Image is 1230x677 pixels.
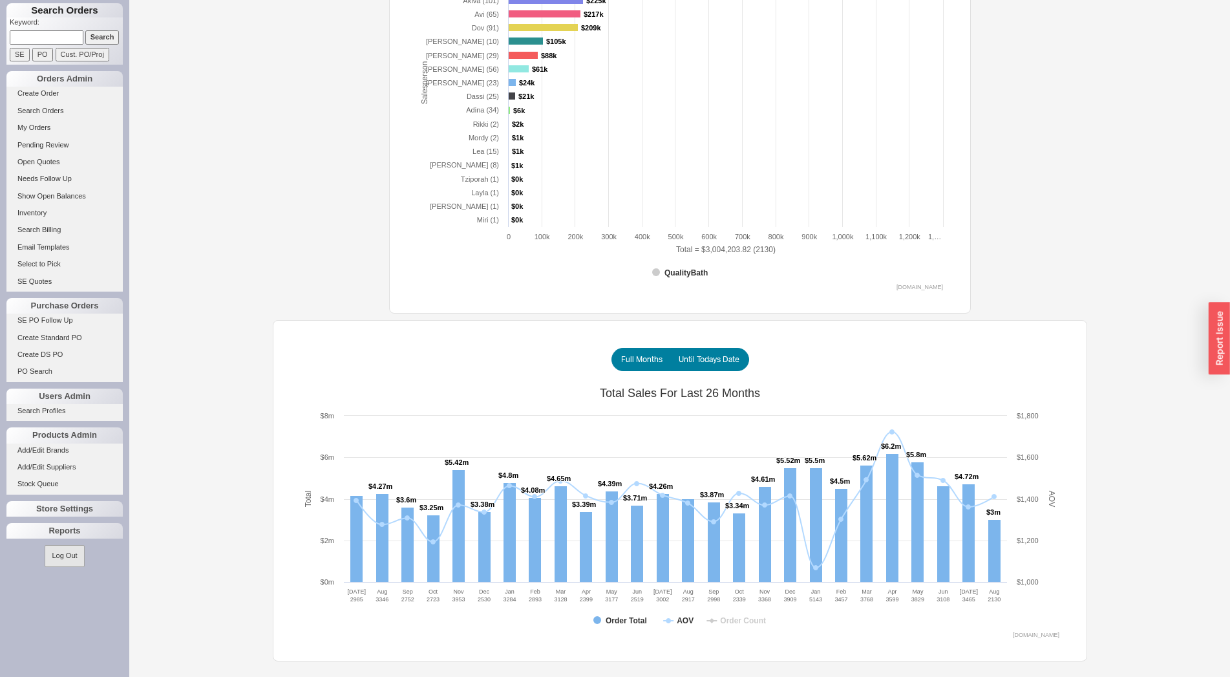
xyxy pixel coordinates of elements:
[45,545,84,566] button: Log Out
[701,233,717,241] text: 600k
[6,223,123,237] a: Search Billing
[860,596,873,603] tspan: 3768
[6,444,123,457] a: Add/Edit Brands
[836,588,847,595] tspan: Feb
[503,596,516,603] tspan: 3284
[321,495,334,503] text: $4m
[805,457,825,464] tspan: $5.5m
[606,588,618,595] tspan: May
[420,61,429,105] tspan: Salesperson
[6,427,123,443] div: Products Admin
[512,147,524,155] tspan: $1k
[885,596,898,603] tspan: 3599
[906,451,926,458] tspan: $5.8m
[469,134,499,142] tspan: Mordy (2)
[304,491,313,507] tspan: Total
[677,616,694,625] tspan: AOV
[899,233,921,241] text: 1,200k
[1017,578,1039,586] text: $1,000
[759,588,770,595] tspan: Nov
[830,477,850,485] tspan: $4.5m
[582,588,591,595] tspan: Apr
[785,588,796,595] tspan: Dec
[445,458,469,466] tspan: $5.42m
[513,107,525,114] tspan: $6k
[403,588,413,595] tspan: Sep
[498,471,518,479] tspan: $4.8m
[478,596,491,603] tspan: 2530
[6,404,123,418] a: Search Profiles
[532,65,548,73] tspan: $61k
[426,79,499,87] tspan: [PERSON_NAME] (23)
[473,120,499,128] tspan: Rikki (2)
[986,508,1001,516] tspan: $3m
[865,233,887,241] text: 1,100k
[635,233,650,241] text: 400k
[580,596,593,603] tspan: 2399
[668,233,684,241] text: 500k
[6,331,123,345] a: Create Standard PO
[511,162,524,169] tspan: $1k
[605,596,618,603] tspan: 3177
[809,596,822,603] tspan: 5143
[664,268,708,277] tspan: QualityBath
[461,175,499,183] tspan: Tziporah (1)
[962,596,975,603] tspan: 3465
[529,596,542,603] tspan: 2893
[679,354,739,365] span: Until Todays Date
[547,475,571,482] tspan: $4.65m
[10,48,30,61] input: SE
[6,460,123,474] a: Add/Edit Suppliers
[896,284,943,290] text: [DOMAIN_NAME]
[452,596,465,603] tspan: 3953
[426,52,499,59] tspan: [PERSON_NAME] (29)
[321,578,334,586] text: $0m
[1017,537,1039,544] text: $1,200
[1017,412,1039,420] text: $1,800
[1047,491,1056,507] tspan: AOV
[348,588,366,595] tspan: [DATE]
[6,275,123,288] a: SE Quotes
[530,588,540,595] tspan: Feb
[521,486,546,494] tspan: $4.08m
[6,523,123,539] div: Reports
[720,616,766,625] tspan: Order Count
[700,491,725,499] tspan: $3.87m
[600,387,760,400] tspan: Total Sales For Last 26 Months
[535,233,550,241] text: 100k
[426,65,499,73] tspan: [PERSON_NAME] (56)
[928,233,941,241] tspan: 1,…
[466,106,499,114] tspan: Adina (34)
[676,245,776,254] tspan: Total = $3,004,203.82 (2130)
[6,138,123,152] a: Pending Review
[6,3,123,17] h1: Search Orders
[6,477,123,491] a: Stock Queue
[1017,453,1039,461] text: $1,600
[471,189,499,197] tspan: Layla (1)
[6,298,123,314] div: Purchase Orders
[751,475,776,483] tspan: $4.61m
[6,501,123,517] div: Store Settings
[6,348,123,361] a: Create DS PO
[601,233,617,241] text: 300k
[708,588,719,595] tspan: Sep
[401,596,414,603] tspan: 2752
[430,202,499,210] tspan: [PERSON_NAME] (1)
[17,141,69,149] span: Pending Review
[429,588,438,595] tspan: Oct
[832,233,854,241] text: 1,000k
[862,588,872,595] tspan: Mar
[454,588,465,595] tspan: Nov
[776,457,801,464] tspan: $5.52m
[801,233,817,241] text: 900k
[472,24,499,32] tspan: Dov (91)
[937,596,949,603] tspan: 3108
[834,596,847,603] tspan: 3457
[477,216,499,224] tspan: Miri (1)
[6,87,123,100] a: Create Order
[6,314,123,327] a: SE PO Follow Up
[6,365,123,378] a: PO Search
[656,596,669,603] tspan: 3002
[377,588,387,595] tspan: Aug
[631,596,644,603] tspan: 2519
